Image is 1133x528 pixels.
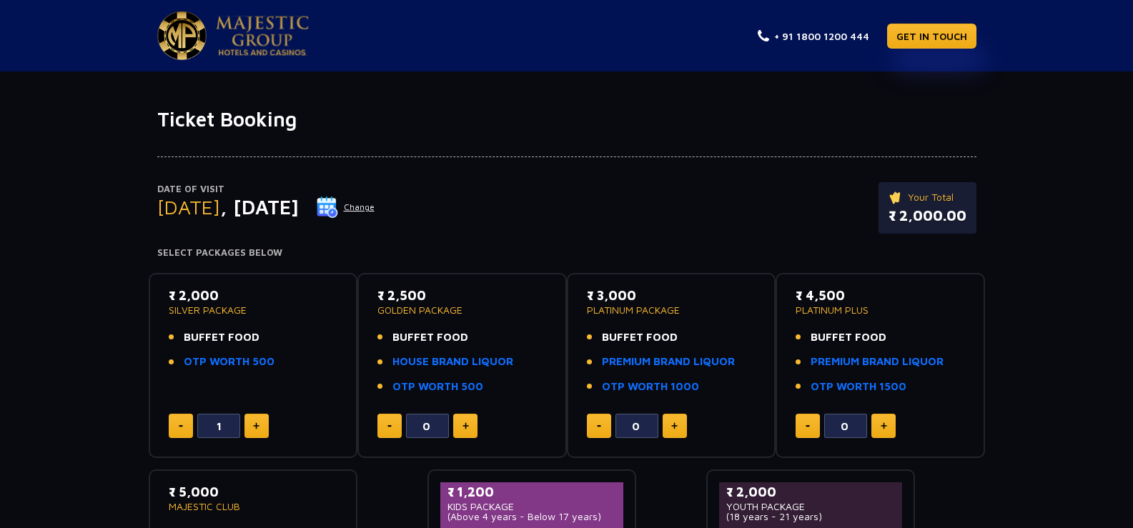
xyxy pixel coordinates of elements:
img: ticket [889,189,904,205]
p: ₹ 2,500 [377,286,547,305]
span: BUFFET FOOD [392,329,468,346]
img: Majestic Pride [157,11,207,60]
p: (18 years - 21 years) [726,512,896,522]
p: ₹ 2,000 [169,286,338,305]
span: [DATE] [157,195,220,219]
p: ₹ 2,000 [726,482,896,502]
img: minus [597,425,601,427]
span: BUFFET FOOD [811,329,886,346]
p: GOLDEN PACKAGE [377,305,547,315]
img: plus [253,422,259,429]
p: SILVER PACKAGE [169,305,338,315]
a: OTP WORTH 500 [184,354,274,370]
img: plus [462,422,469,429]
p: ₹ 1,200 [447,482,617,502]
p: KIDS PACKAGE [447,502,617,512]
p: ₹ 5,000 [169,482,338,502]
img: Majestic Pride [216,16,309,56]
p: (Above 4 years - Below 17 years) [447,512,617,522]
p: ₹ 3,000 [587,286,756,305]
p: PLATINUM PACKAGE [587,305,756,315]
a: GET IN TOUCH [887,24,976,49]
img: plus [671,422,678,429]
a: OTP WORTH 1500 [811,379,906,395]
img: minus [806,425,810,427]
p: Your Total [889,189,966,205]
h4: Select Packages Below [157,247,976,259]
img: minus [179,425,183,427]
p: ₹ 2,000.00 [889,205,966,226]
a: + 91 1800 1200 444 [758,29,869,44]
a: OTP WORTH 500 [392,379,483,395]
span: , [DATE] [220,195,299,219]
p: Date of Visit [157,182,375,196]
p: PLATINUM PLUS [796,305,965,315]
span: BUFFET FOOD [602,329,678,346]
button: Change [316,196,375,219]
p: YOUTH PACKAGE [726,502,896,512]
span: BUFFET FOOD [184,329,259,346]
img: minus [387,425,392,427]
img: plus [881,422,887,429]
h1: Ticket Booking [157,107,976,131]
a: PREMIUM BRAND LIQUOR [602,354,735,370]
a: PREMIUM BRAND LIQUOR [811,354,944,370]
p: ₹ 4,500 [796,286,965,305]
a: OTP WORTH 1000 [602,379,699,395]
p: MAJESTIC CLUB [169,502,338,512]
a: HOUSE BRAND LIQUOR [392,354,513,370]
